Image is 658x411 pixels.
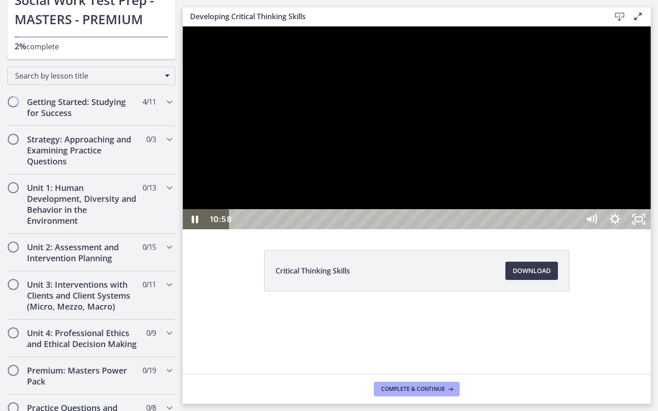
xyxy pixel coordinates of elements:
h2: Unit 1: Human Development, Diversity and Behavior in the Environment [27,182,138,226]
span: Search by lesson title [15,71,160,81]
button: Show settings menu [420,183,444,203]
h2: Unit 4: Professional Ethics and Ethical Decision Making [27,327,138,349]
h2: Unit 3: Interventions with Clients and Client Systems (Micro, Mezzo, Macro) [27,279,138,312]
span: 0 / 11 [143,279,156,290]
h2: Getting Started: Studying for Success [27,96,138,118]
h2: Strategy: Approaching and Examining Practice Questions [27,134,138,167]
span: Complete & continue [381,385,445,393]
a: Download [505,262,558,280]
p: complete [15,41,168,52]
h2: Unit 2: Assessment and Intervention Planning [27,242,138,263]
h3: Developing Critical Thinking Skills [190,11,596,22]
span: 0 / 3 [146,134,156,145]
span: 4 / 11 [143,96,156,107]
span: 0 / 15 [143,242,156,253]
span: Download [513,265,551,276]
div: Search by lesson title [7,67,175,85]
button: Unfullscreen [444,183,468,203]
span: 0 / 19 [143,365,156,376]
span: 0 / 9 [146,327,156,338]
span: Critical Thinking Skills [276,265,350,276]
span: 0 / 13 [143,182,156,193]
button: Mute [397,183,420,203]
span: 2% [15,41,27,52]
h2: Premium: Masters Power Pack [27,365,138,387]
iframe: Video Lesson [183,26,651,229]
button: Complete & continue [374,382,460,396]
